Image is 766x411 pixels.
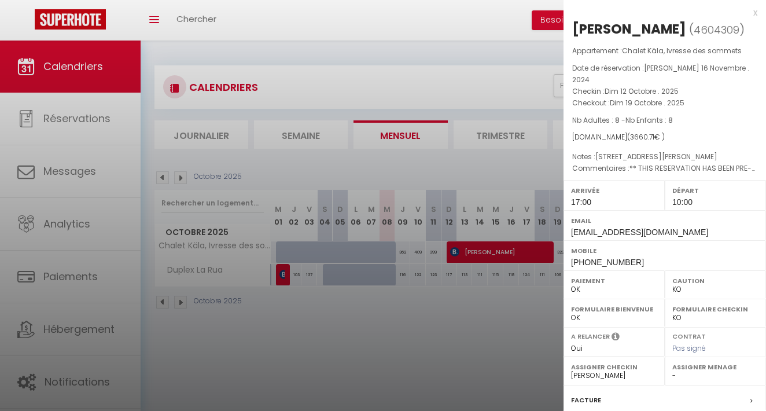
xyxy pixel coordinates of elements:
p: Commentaires : [572,163,757,174]
span: [STREET_ADDRESS][PERSON_NAME] [595,152,717,162]
label: Départ [672,185,758,196]
label: Mobile [571,245,758,256]
label: Contrat [672,332,706,339]
label: Assigner Menage [672,361,758,373]
span: [PERSON_NAME] 16 Novembre . 2024 [572,63,749,85]
span: ( ) [689,21,745,38]
span: Chalet Käla, Ivresse des sommets [622,46,742,56]
span: Pas signé [672,343,706,353]
span: 10:00 [672,197,693,207]
span: Nb Enfants : 8 [625,115,673,125]
label: Caution [672,275,758,287]
span: 3660.71 [630,132,654,142]
p: Checkin : [572,86,757,97]
p: Checkout : [572,97,757,109]
div: x [564,6,757,20]
div: [DOMAIN_NAME] [572,132,757,143]
p: Date de réservation : [572,63,757,86]
label: Formulaire Checkin [672,303,758,315]
label: Facture [571,394,601,406]
div: [PERSON_NAME] [572,20,686,38]
span: 4604309 [694,23,739,37]
i: Sélectionner OUI si vous souhaiter envoyer les séquences de messages post-checkout [612,332,620,344]
span: [PHONE_NUMBER] [571,258,644,267]
span: Dim 12 Octobre . 2025 [605,86,679,96]
span: Nb Adultes : 8 - [572,115,673,125]
label: A relancer [571,332,610,342]
p: Notes : [572,151,757,163]
label: Email [571,215,758,226]
label: Paiement [571,275,657,287]
label: Formulaire Bienvenue [571,303,657,315]
span: [EMAIL_ADDRESS][DOMAIN_NAME] [571,227,708,237]
p: Appartement : [572,45,757,57]
span: Dim 19 Octobre . 2025 [610,98,684,108]
label: Assigner Checkin [571,361,657,373]
label: Arrivée [571,185,657,196]
span: 17:00 [571,197,591,207]
span: ( € ) [627,132,665,142]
